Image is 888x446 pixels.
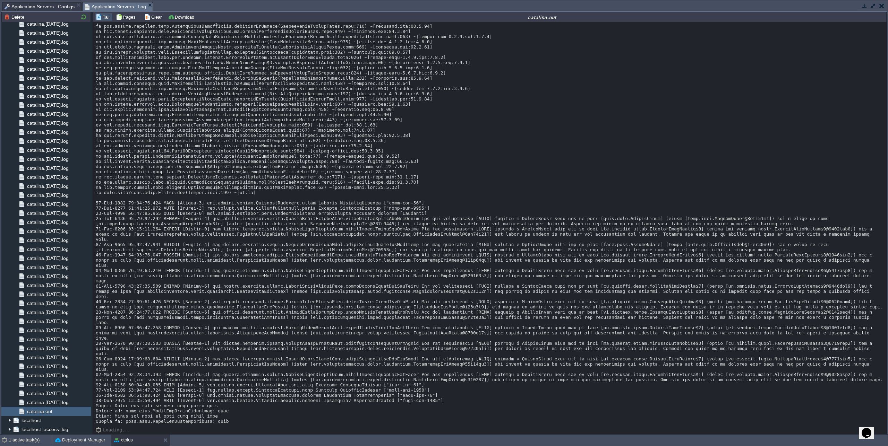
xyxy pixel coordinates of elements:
a: catalina.[DATE].log [26,246,70,252]
span: catalina.[DATE].log [26,372,70,378]
a: catalina.[DATE].log [26,363,70,369]
div: Loading... [103,427,130,432]
a: catalina.[DATE].log [26,165,70,171]
button: Pages [116,14,138,20]
a: localhost_access_log [20,426,69,432]
button: Download [168,14,196,20]
a: catalina.[DATE].log [26,84,70,90]
div: catalina.out [199,14,886,20]
a: catalina.[DATE].log [26,129,70,135]
a: catalina.[DATE].log [26,300,70,306]
a: catalina.[DATE].log [26,336,70,342]
a: catalina.[DATE].log [26,219,70,225]
button: Tail [96,14,112,20]
a: catalina.[DATE].log [26,273,70,279]
span: Application Servers : Log [85,2,146,11]
a: catalina.[DATE].log [26,39,70,45]
span: catalina.[DATE].log [26,228,70,234]
a: catalina.[DATE].log [26,381,70,387]
button: Deployment Manager [55,437,105,444]
span: Application Servers : Configs [5,2,75,11]
a: catalina.[DATE].log [26,282,70,288]
a: catalina.[DATE].log [26,21,70,27]
a: catalina.out [26,408,53,414]
a: catalina.[DATE].log [26,30,70,36]
a: catalina.[DATE].log [26,57,70,63]
button: ctplus [114,437,133,444]
a: catalina.[DATE].log [26,237,70,243]
a: catalina.[DATE].log [26,390,70,396]
button: Clear [144,14,164,20]
a: catalina.[DATE].log [26,327,70,333]
a: catalina.[DATE].log [26,264,70,270]
a: catalina.[DATE].log [26,345,70,351]
a: catalina.[DATE].log [26,255,70,261]
a: localhost [20,417,42,423]
div: 1 active task(s) [9,435,52,446]
a: catalina.[DATE].log [26,120,70,126]
a: catalina.[DATE].log [26,102,70,108]
a: catalina.[DATE].log [26,75,70,81]
a: catalina.[DATE].log [26,210,70,216]
a: catalina.[DATE].log [26,156,70,162]
a: catalina.[DATE].log [26,291,70,297]
a: catalina.[DATE].log [26,174,70,180]
button: Delete [5,14,26,20]
a: catalina.[DATE].log [26,201,70,207]
iframe: chat widget [859,418,881,439]
a: catalina.[DATE].log [26,183,70,189]
a: catalina.[DATE].log [26,192,70,198]
a: catalina.[DATE].log [26,354,70,360]
a: catalina.[DATE].log [26,147,70,153]
a: catalina.[DATE].log [26,111,70,117]
a: catalina.[DATE].log [26,48,70,54]
a: catalina.[DATE].log [26,318,70,324]
a: catalina.[DATE].log [26,138,70,144]
img: AMDAwAAAACH5BAEAAAAALAAAAAABAAEAAAICRAEAOw== [96,427,103,433]
a: catalina.[DATE].log [26,66,70,72]
a: catalina.[DATE].log [26,399,70,405]
span: catalina.[DATE].log [26,93,70,99]
a: catalina.[DATE].log [26,309,70,315]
